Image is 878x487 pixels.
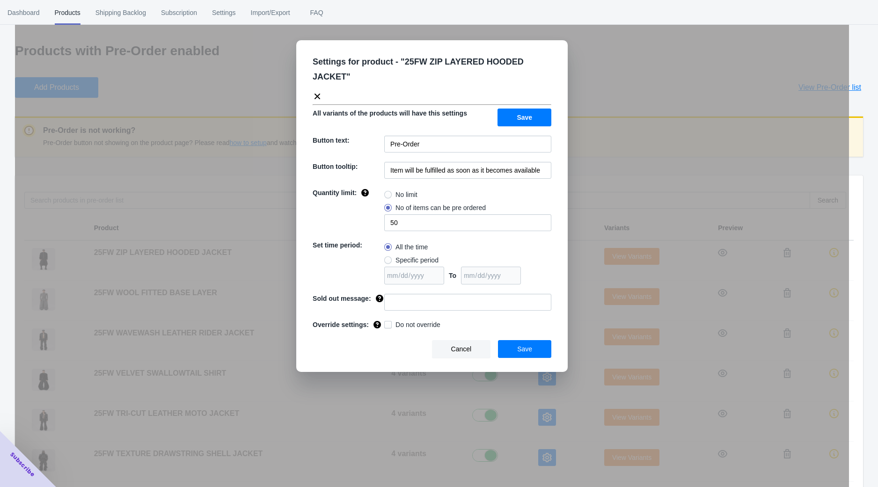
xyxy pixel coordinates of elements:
[305,0,329,25] span: FAQ
[313,241,362,249] span: Set time period:
[517,345,532,353] span: Save
[395,320,440,329] span: Do not override
[498,340,551,358] button: Save
[498,109,551,126] button: Save
[517,114,532,121] span: Save
[251,0,290,25] span: Import/Export
[55,0,80,25] span: Products
[432,340,491,358] button: Cancel
[313,163,358,170] span: Button tooltip:
[95,0,146,25] span: Shipping Backlog
[395,255,439,265] span: Specific period
[212,0,236,25] span: Settings
[313,54,559,84] p: Settings for product - " 25FW ZIP LAYERED HOODED JACKET "
[7,0,40,25] span: Dashboard
[451,345,472,353] span: Cancel
[313,295,371,302] span: Sold out message:
[8,451,37,479] span: Subscribe
[395,190,417,199] span: No limit
[395,203,486,212] span: No of items can be pre ordered
[313,189,357,196] span: Quantity limit:
[449,272,456,279] span: To
[313,321,369,328] span: Override settings:
[161,0,197,25] span: Subscription
[313,137,350,144] span: Button text:
[313,109,467,117] span: All variants of the products will have this settings
[395,242,428,252] span: All the time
